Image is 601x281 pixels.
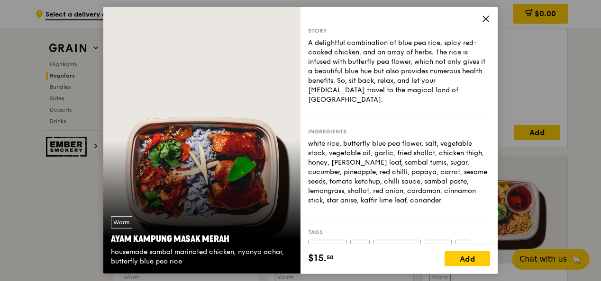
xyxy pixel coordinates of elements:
div: A delightful combination of blue pea rice, spicy red-cooked chicken, and an array of herbs. The r... [308,38,490,105]
label: Contains allium [373,240,421,252]
label: Shellfish [425,240,452,252]
div: white rice, butterfly blue pea flower, salt, vegetable stock, vegetable oil, garlic, fried shallo... [308,139,490,205]
label: High protein [308,240,346,252]
div: Ingredients [308,128,490,135]
label: Spicy [350,240,370,252]
div: Story [308,27,490,35]
div: Tags [308,228,490,236]
label: Soy [455,240,470,252]
div: Warm [111,216,132,228]
span: 50 [327,254,334,261]
span: $15. [308,251,327,265]
div: Add [445,251,490,266]
div: Ayam Kampung Masak Merah [111,232,293,246]
div: housemade sambal marinated chicken, nyonya achar, butterfly blue pea rice [111,247,293,266]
